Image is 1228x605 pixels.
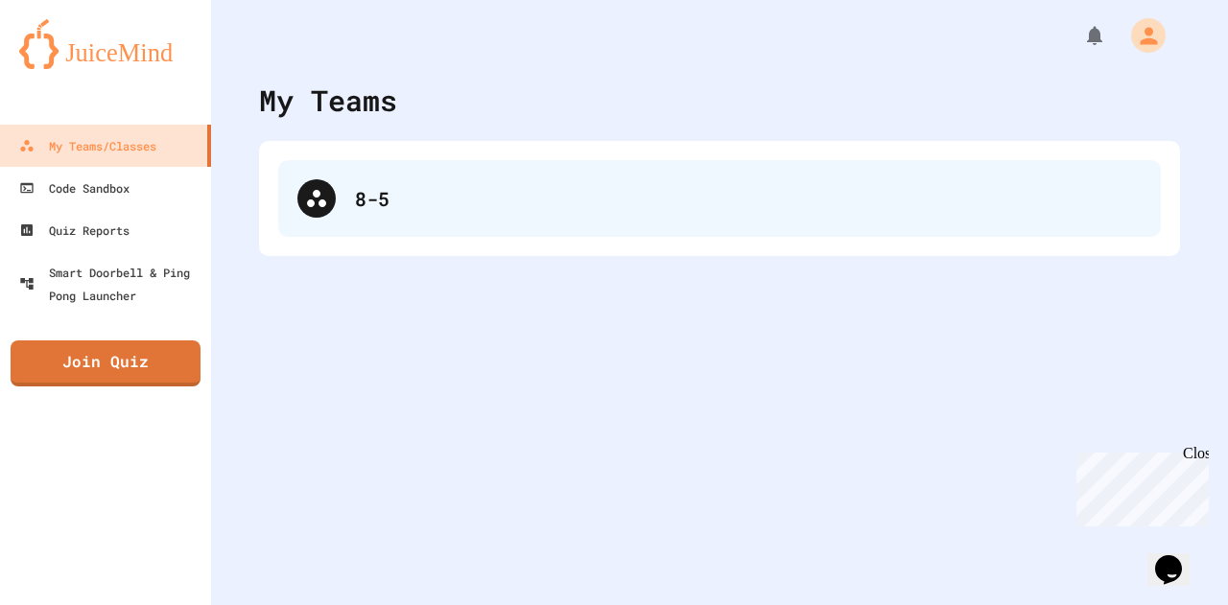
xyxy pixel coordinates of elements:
[19,176,130,199] div: Code Sandbox
[1069,445,1209,526] iframe: chat widget
[1147,528,1209,586] iframe: chat widget
[19,219,130,242] div: Quiz Reports
[11,340,201,386] a: Join Quiz
[355,184,1142,213] div: 8-5
[19,261,203,307] div: Smart Doorbell & Ping Pong Launcher
[19,134,156,157] div: My Teams/Classes
[278,160,1161,237] div: 8-5
[8,8,132,122] div: Chat with us now!Close
[1048,19,1111,52] div: My Notifications
[19,19,192,69] img: logo-orange.svg
[1111,13,1170,58] div: My Account
[259,79,397,122] div: My Teams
